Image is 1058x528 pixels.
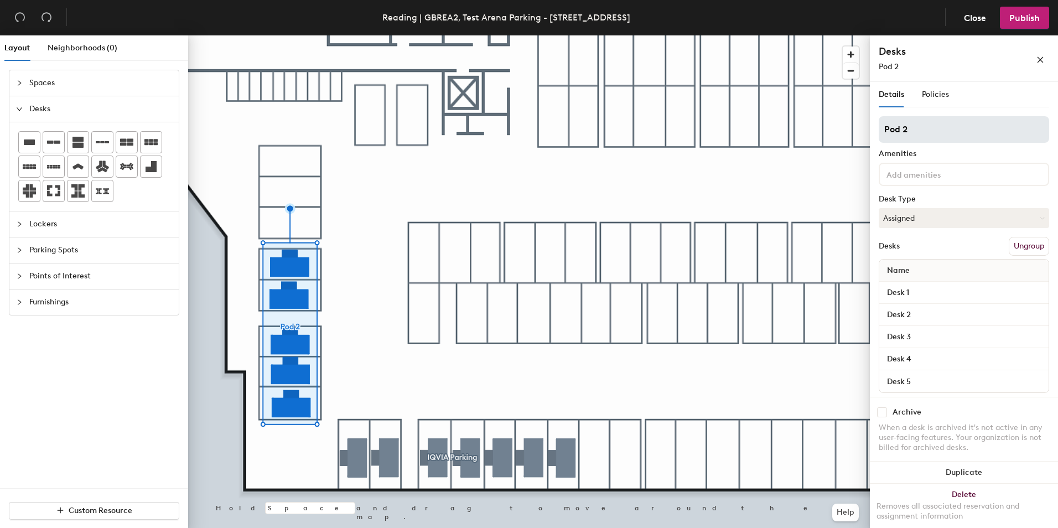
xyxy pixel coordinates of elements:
[29,96,172,122] span: Desks
[955,7,995,29] button: Close
[1009,237,1049,256] button: Ungroup
[16,80,23,86] span: collapsed
[879,208,1049,228] button: Assigned
[877,501,1051,521] div: Removes all associated reservation and assignment information
[964,13,986,23] span: Close
[1009,13,1040,23] span: Publish
[881,261,915,281] span: Name
[29,211,172,237] span: Lockers
[29,289,172,315] span: Furnishings
[1000,7,1049,29] button: Publish
[893,408,921,417] div: Archive
[881,351,1046,367] input: Unnamed desk
[884,167,984,180] input: Add amenities
[16,221,23,227] span: collapsed
[1036,56,1044,64] span: close
[879,62,899,71] span: Pod 2
[29,237,172,263] span: Parking Spots
[879,242,900,251] div: Desks
[9,7,31,29] button: Undo (⌘ + Z)
[16,273,23,279] span: collapsed
[832,504,859,521] button: Help
[14,12,25,23] span: undo
[879,195,1049,204] div: Desk Type
[4,43,30,53] span: Layout
[29,263,172,289] span: Points of Interest
[48,43,117,53] span: Neighborhoods (0)
[879,149,1049,158] div: Amenities
[879,90,904,99] span: Details
[922,90,949,99] span: Policies
[881,285,1046,301] input: Unnamed desk
[9,502,179,520] button: Custom Resource
[16,247,23,253] span: collapsed
[881,329,1046,345] input: Unnamed desk
[35,7,58,29] button: Redo (⌘ + ⇧ + Z)
[879,423,1049,453] div: When a desk is archived it's not active in any user-facing features. Your organization is not bil...
[382,11,630,24] div: Reading | GBREA2, Test Arena Parking - [STREET_ADDRESS]
[879,44,1000,59] h4: Desks
[69,506,132,515] span: Custom Resource
[881,374,1046,389] input: Unnamed desk
[16,106,23,112] span: expanded
[16,299,23,306] span: collapsed
[29,70,172,96] span: Spaces
[881,307,1046,323] input: Unnamed desk
[870,462,1058,484] button: Duplicate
